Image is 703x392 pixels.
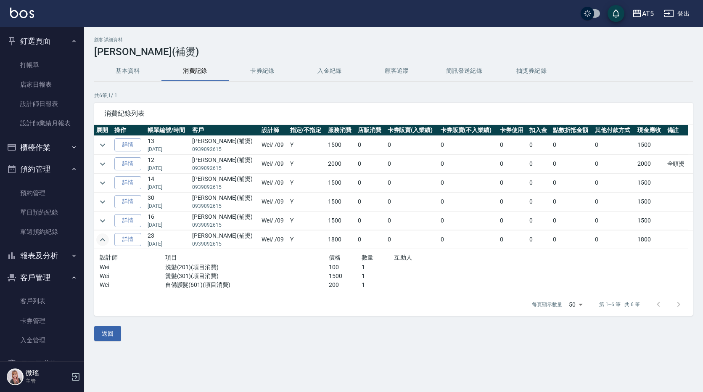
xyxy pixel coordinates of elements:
button: 返回 [94,326,121,342]
button: expand row [96,139,109,151]
td: [PERSON_NAME](補燙) [190,212,259,230]
td: 0 [498,193,528,211]
button: 顧客追蹤 [363,61,431,81]
a: 單週預約紀錄 [3,222,81,241]
td: 0 [551,136,593,154]
td: 0 [356,212,386,230]
button: 報表及分析 [3,245,81,267]
a: 卡券管理 [3,311,81,331]
span: 消費紀錄列表 [104,109,683,118]
button: expand row [96,158,109,170]
td: 0 [386,174,439,192]
span: 價格 [329,254,341,261]
p: 燙髮(301)(項目消費) [165,272,329,281]
th: 卡券販賣(入業績) [386,125,439,136]
td: 0 [527,193,551,211]
td: 0 [551,155,593,173]
p: [DATE] [148,146,188,153]
a: 詳情 [114,138,141,151]
p: 0939092615 [192,183,257,191]
td: 0 [356,230,386,249]
p: 1 [362,281,394,289]
th: 扣入金 [527,125,551,136]
td: 2000 [326,155,356,173]
td: 14 [145,174,190,192]
a: 入金管理 [3,331,81,350]
button: expand row [96,215,109,227]
p: 100 [329,263,362,272]
p: Wei [100,272,165,281]
a: 單日預約紀錄 [3,203,81,222]
td: 0 [386,136,439,154]
button: expand row [96,196,109,208]
p: 0939092615 [192,164,257,172]
td: 0 [386,212,439,230]
td: 23 [145,230,190,249]
td: Y [288,230,326,249]
td: Wei / /09 [259,136,288,154]
td: 0 [498,136,528,154]
a: 詳情 [114,195,141,208]
p: Wei [100,281,165,289]
td: 1500 [326,193,356,211]
button: 員工及薪資 [3,353,81,375]
td: Y [288,193,326,211]
button: 客戶管理 [3,267,81,289]
p: [DATE] [148,202,188,210]
p: Wei [100,263,165,272]
td: 0 [593,230,635,249]
td: 0 [527,136,551,154]
td: 0 [593,193,635,211]
td: Y [288,174,326,192]
p: 自備護髮(601)(項目消費) [165,281,329,289]
h3: [PERSON_NAME](補燙) [94,46,693,58]
th: 卡券販賣(不入業績) [439,125,498,136]
p: 共 6 筆, 1 / 1 [94,92,693,99]
th: 指定/不指定 [288,125,326,136]
td: 1500 [326,212,356,230]
a: 詳情 [114,214,141,227]
p: [DATE] [148,221,188,229]
img: Person [7,368,24,385]
a: 詳情 [114,157,141,170]
td: 0 [527,155,551,173]
button: expand row [96,233,109,246]
th: 點數折抵金額 [551,125,593,136]
span: 互助人 [394,254,412,261]
td: 1500 [326,174,356,192]
td: 0 [439,212,498,230]
td: 0 [439,136,498,154]
td: Wei / /09 [259,193,288,211]
td: 1500 [635,193,665,211]
td: 0 [527,212,551,230]
a: 詳情 [114,233,141,246]
th: 帳單編號/時間 [145,125,190,136]
td: 1500 [635,136,665,154]
p: [DATE] [148,183,188,191]
td: [PERSON_NAME](補燙) [190,136,259,154]
td: 1800 [635,230,665,249]
td: 0 [498,230,528,249]
td: 0 [593,212,635,230]
button: 預約管理 [3,158,81,180]
td: 0 [498,212,528,230]
h2: 顧客詳細資料 [94,37,693,42]
a: 預約管理 [3,183,81,203]
p: 洗髮(201)(項目消費) [165,263,329,272]
td: 0 [551,193,593,211]
td: 0 [551,174,593,192]
p: 主管 [26,377,69,385]
td: 0 [356,136,386,154]
a: 打帳單 [3,56,81,75]
p: 0939092615 [192,221,257,229]
p: 0939092615 [192,202,257,210]
td: 1800 [326,230,356,249]
p: 0939092615 [192,240,257,248]
td: 全頭燙 [665,155,689,173]
a: 客戶列表 [3,291,81,311]
td: 0 [593,155,635,173]
button: 櫃檯作業 [3,137,81,159]
button: save [608,5,624,22]
th: 客戶 [190,125,259,136]
td: 2000 [635,155,665,173]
